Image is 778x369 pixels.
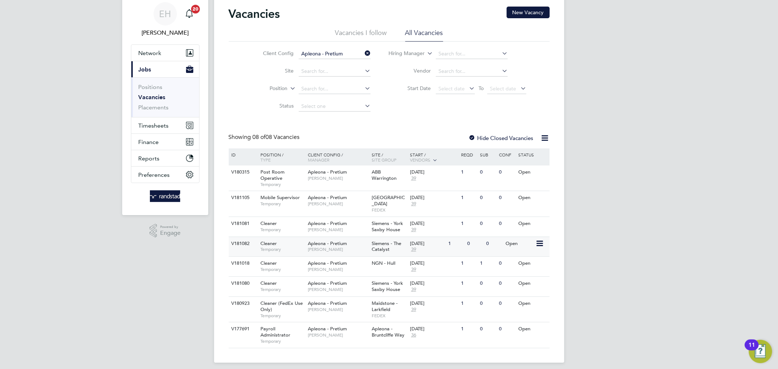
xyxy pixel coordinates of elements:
div: 1 [459,277,478,290]
span: Apleona - Pretium [308,194,347,201]
div: 0 [485,237,504,250]
div: Conf [498,148,516,161]
span: Select date [490,85,516,92]
span: Site Group [372,157,396,163]
label: Start Date [389,85,431,92]
div: [DATE] [410,195,457,201]
button: Open Resource Center, 11 new notifications [749,340,772,363]
span: Apleona - Pretium [308,220,347,226]
div: Status [516,148,548,161]
div: Open [516,166,548,179]
span: Apleona - Pretium [308,300,347,306]
div: 0 [498,257,516,270]
img: randstad-logo-retina.png [150,190,180,202]
div: [DATE] [410,260,457,267]
h2: Vacancies [229,7,280,21]
span: [PERSON_NAME] [308,246,368,252]
label: Site [252,67,294,74]
div: 0 [498,217,516,230]
div: 0 [498,322,516,336]
span: [PERSON_NAME] [308,227,368,233]
div: Reqd [459,148,478,161]
div: V180923 [230,297,255,310]
div: V177691 [230,322,255,336]
span: [GEOGRAPHIC_DATA] [372,194,405,207]
span: [PERSON_NAME] [308,287,368,292]
span: 39 [410,246,417,253]
span: Apleona - Pretium [308,169,347,175]
span: 36 [410,332,417,338]
label: Client Config [252,50,294,57]
span: Apleona - Pretium [308,240,347,246]
div: V180315 [230,166,255,179]
a: 20 [182,2,197,26]
div: V181082 [230,237,255,250]
label: Hiring Manager [383,50,425,57]
div: 1 [459,322,478,336]
label: Hide Closed Vacancies [469,135,534,141]
div: 1 [446,237,465,250]
span: [PERSON_NAME] [308,267,368,272]
span: Temporary [260,246,304,252]
div: 1 [459,166,478,179]
span: Temporary [260,227,304,233]
div: 0 [478,166,497,179]
span: Apleona - Pretium [308,260,347,266]
span: Preferences [139,171,170,178]
span: Powered by [160,224,181,230]
span: 39 [410,227,417,233]
span: Apleona - Bruntcliffe Way [372,326,405,338]
span: Maidstone - Larkfield [372,300,398,312]
span: Apleona - Pretium [308,280,347,286]
span: [PERSON_NAME] [308,332,368,338]
div: 1 [459,217,478,230]
input: Search for... [299,49,371,59]
span: Cleaner [260,220,277,226]
div: 0 [498,277,516,290]
div: Open [516,277,548,290]
div: 0 [478,217,497,230]
span: Cleaner [260,260,277,266]
span: Temporary [260,287,304,292]
div: Sub [478,148,497,161]
button: Jobs [131,61,199,77]
div: Open [516,257,548,270]
input: Search for... [436,49,508,59]
span: Emma Howells [131,28,200,37]
div: 1 [478,257,497,270]
span: EH [159,9,171,19]
span: Network [139,50,162,57]
span: Timesheets [139,122,169,129]
div: Open [516,297,548,310]
div: 1 [459,297,478,310]
span: 39 [410,287,417,293]
span: Select date [438,85,465,92]
div: 0 [498,297,516,310]
span: 08 Vacancies [253,133,300,141]
input: Select one [299,101,371,112]
div: Showing [229,133,301,141]
div: 0 [498,191,516,205]
span: Siemens - York Saxby House [372,220,403,233]
span: Apleona - Pretium [308,326,347,332]
span: 39 [410,175,417,182]
div: V181105 [230,191,255,205]
input: Search for... [436,66,508,77]
div: Open [504,237,535,250]
span: Temporary [260,182,304,187]
div: [DATE] [410,300,457,307]
span: Temporary [260,267,304,272]
input: Search for... [299,84,371,94]
div: V181081 [230,217,255,230]
span: 39 [410,267,417,273]
span: [PERSON_NAME] [308,201,368,207]
div: 0 [478,191,497,205]
span: To [476,83,486,93]
div: V181018 [230,257,255,270]
button: Finance [131,134,199,150]
label: Status [252,102,294,109]
span: ABB Warrington [372,169,396,181]
label: Position [245,85,287,92]
button: Network [131,45,199,61]
input: Search for... [299,66,371,77]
